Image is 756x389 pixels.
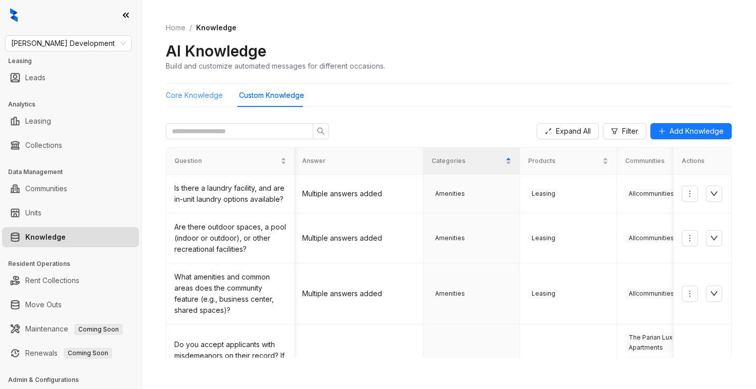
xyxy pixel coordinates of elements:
span: down [710,234,718,242]
span: Communities [625,156,697,166]
a: Collections [25,135,62,155]
li: Rent Collections [2,270,139,291]
span: Amenities [432,189,468,199]
a: Leasing [25,111,51,131]
span: The Parian Luxury Apartments [625,332,701,353]
span: filter [611,128,618,135]
li: Maintenance [2,319,139,339]
span: Filter [622,126,638,137]
th: Products [520,148,617,175]
span: Categories [432,156,503,166]
h3: Data Management [8,168,141,177]
th: Communities [617,148,714,175]
li: Leads [2,68,139,88]
td: Multiple answers added [294,213,423,263]
a: Rent Collections [25,270,79,291]
li: Units [2,203,139,223]
span: Amenities [432,233,468,243]
img: logo [10,8,18,22]
span: down [710,290,718,298]
span: down [710,190,718,198]
span: Leasing [528,189,559,199]
span: Coming Soon [64,348,112,359]
td: Multiple answers added [294,175,423,213]
a: Move Outs [25,295,62,315]
h3: Admin & Configurations [8,375,141,384]
span: Add Knowledge [670,126,724,137]
span: Davis Development [11,36,126,51]
h2: AI Knowledge [166,41,266,61]
span: more [686,190,694,198]
div: Core Knowledge [166,90,223,101]
span: All communities [625,233,678,243]
h3: Resident Operations [8,259,141,268]
span: All communities [625,289,678,299]
span: more [686,234,694,242]
th: Actions [674,148,732,175]
span: expand-alt [545,128,552,135]
li: Move Outs [2,295,139,315]
span: Question [174,156,278,166]
h3: Analytics [8,100,141,109]
button: Add Knowledge [650,123,732,139]
a: Communities [25,179,67,199]
span: Expand All [556,126,591,137]
button: Filter [603,123,646,139]
a: Units [25,203,41,223]
span: Products [528,156,600,166]
span: Knowledge [196,23,237,32]
span: [GEOGRAPHIC_DATA][PERSON_NAME][GEOGRAPHIC_DATA] [625,357,701,387]
a: RenewalsComing Soon [25,343,112,363]
span: Coming Soon [74,324,123,335]
div: What amenities and common areas does the community feature (e.g., business center, shared spaces)? [174,271,287,316]
td: Multiple answers added [294,263,423,324]
div: Are there outdoor spaces, a pool (indoor or outdoor), or other recreational facilities? [174,221,287,255]
a: Knowledge [25,227,66,247]
a: Home [164,22,187,33]
li: Communities [2,179,139,199]
span: All communities [625,189,678,199]
div: Build and customize automated messages for different occasions. [166,61,385,71]
li: Collections [2,135,139,155]
span: more [686,290,694,298]
span: Leasing [528,233,559,243]
li: Leasing [2,111,139,131]
span: Leasing [528,289,559,299]
li: Renewals [2,343,139,363]
li: / [190,22,192,33]
a: Leads [25,68,45,88]
button: Expand All [537,123,599,139]
th: Answer [294,148,423,175]
li: Knowledge [2,227,139,247]
span: Amenities [432,289,468,299]
span: search [317,127,325,135]
span: plus [658,128,666,135]
th: Question [166,148,295,175]
h3: Leasing [8,57,141,66]
div: Custom Knowledge [239,90,304,101]
div: Is there a laundry facility, and are in-unit laundry options available? [174,183,287,205]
